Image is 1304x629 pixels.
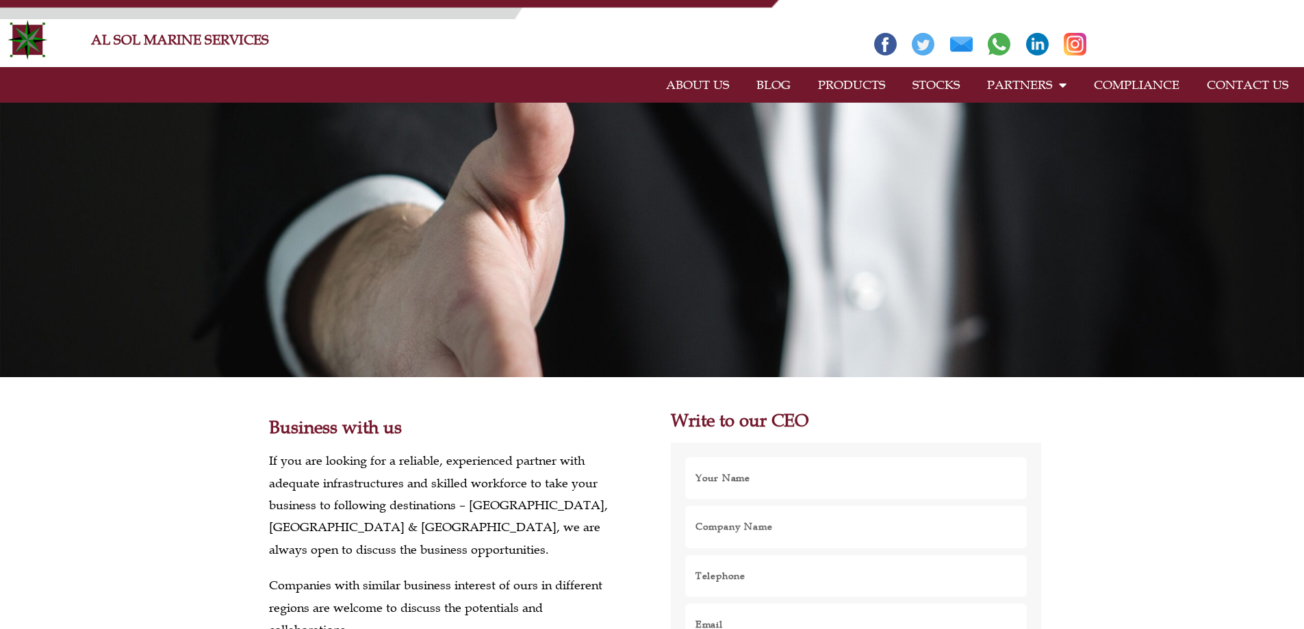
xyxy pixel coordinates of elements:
h2: Business with us [269,418,613,436]
a: BLOG [743,69,804,101]
a: AL SOL MARINE SERVICES [91,31,269,48]
input: Only numbers and phone characters (#, -, *, etc) are accepted. [685,554,1027,598]
a: STOCKS [899,69,973,101]
input: Company Name [685,505,1027,548]
p: If you are looking for a reliable, experienced partner with adequate infrastructures and skilled ... [269,450,613,561]
img: Alsolmarine-logo [7,19,48,60]
a: PRODUCTS [804,69,899,101]
h2: Write to our CEO [671,411,1041,429]
input: Your Name [685,457,1027,500]
a: COMPLIANCE [1080,69,1193,101]
a: ABOUT US [652,69,743,101]
a: PARTNERS [973,69,1080,101]
a: CONTACT US [1193,69,1302,101]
